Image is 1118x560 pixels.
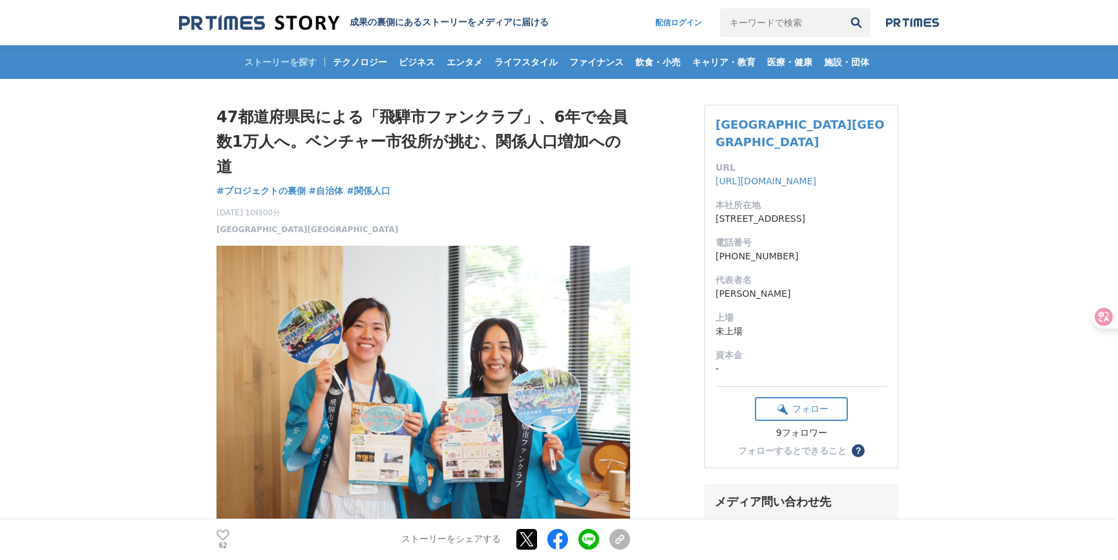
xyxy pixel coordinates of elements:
a: 成果の裏側にあるストーリーをメディアに届ける 成果の裏側にあるストーリーをメディアに届ける [179,14,549,32]
dt: 電話番号 [715,236,887,250]
button: フォロー [755,397,848,421]
span: ライフスタイル [489,56,563,68]
a: エンタメ [441,45,488,79]
a: キャリア・教育 [687,45,761,79]
span: 医療・健康 [762,56,817,68]
h1: 47都道府県民による「飛騨市ファンクラブ」、6年で会員数1万人へ。ベンチャー市役所が挑む、関係人口増加への道 [216,105,630,179]
a: ビジネス [394,45,440,79]
img: thumbnail_0a5389f0-77a1-11ee-ac8e-390eb62316d1.JPG [216,246,630,556]
div: メディア問い合わせ先 [715,494,888,510]
h2: 成果の裏側にあるストーリーをメディアに届ける [350,17,549,28]
a: ファイナンス [564,45,629,79]
span: 飲食・小売 [630,56,686,68]
button: 検索 [842,8,870,37]
button: ？ [852,444,865,457]
span: #プロジェクトの裏側 [216,185,306,197]
img: prtimes [886,17,939,28]
a: ライフスタイル [489,45,563,79]
a: #プロジェクトの裏側 [216,184,306,198]
dt: 資本金 [715,349,887,362]
a: 飲食・小売 [630,45,686,79]
div: 9フォロワー [755,427,848,439]
span: エンタメ [441,56,488,68]
a: [URL][DOMAIN_NAME] [715,176,816,186]
span: ファイナンス [564,56,629,68]
a: 施設・団体 [819,45,874,79]
dt: 本社所在地 [715,199,887,212]
a: #自治体 [309,184,344,198]
a: [GEOGRAPHIC_DATA][GEOGRAPHIC_DATA] [216,224,398,235]
dd: [PERSON_NAME] [715,287,887,301]
span: キャリア・教育 [687,56,761,68]
dd: 未上場 [715,325,887,338]
span: テクノロジー [328,56,392,68]
span: ？ [854,446,863,455]
dt: 代表者名 [715,274,887,287]
span: [DATE] 10時00分 [216,207,398,219]
a: テクノロジー [328,45,392,79]
dt: URL [715,161,887,175]
span: 施設・団体 [819,56,874,68]
a: 配信ログイン [642,8,715,37]
dt: 上場 [715,311,887,325]
dd: [PHONE_NUMBER] [715,250,887,263]
dd: - [715,362,887,376]
dd: [STREET_ADDRESS] [715,212,887,226]
a: 医療・健康 [762,45,817,79]
span: #自治体 [309,185,344,197]
a: [GEOGRAPHIC_DATA][GEOGRAPHIC_DATA] [715,118,884,149]
p: ストーリーをシェアする [401,534,501,546]
p: 62 [216,543,229,549]
span: ビジネス [394,56,440,68]
a: #関係人口 [346,184,390,198]
span: #関係人口 [346,185,390,197]
div: フォローするとできること [738,446,847,455]
input: キーワードで検索 [720,8,842,37]
img: 成果の裏側にあるストーリーをメディアに届ける [179,14,339,32]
